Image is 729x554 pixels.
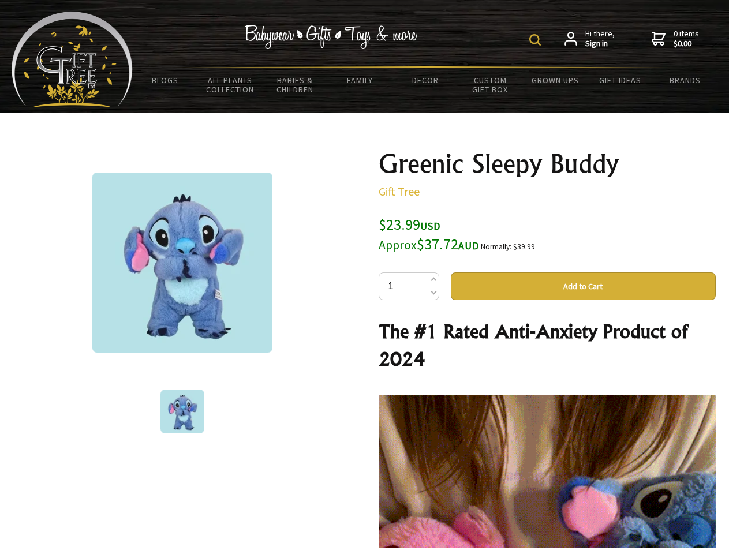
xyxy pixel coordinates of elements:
[379,215,479,253] span: $23.99 $37.72
[12,12,133,107] img: Babyware - Gifts - Toys and more...
[481,242,535,252] small: Normally: $39.99
[522,68,588,92] a: Grown Ups
[564,29,615,49] a: Hi there,Sign in
[458,68,523,102] a: Custom Gift Box
[458,239,479,252] span: AUD
[585,29,615,49] span: Hi there,
[160,390,204,433] img: Greenic Sleepy Buddy
[198,68,263,102] a: All Plants Collection
[263,68,328,102] a: Babies & Children
[588,68,653,92] a: Gift Ideas
[653,68,718,92] a: Brands
[652,29,699,49] a: 0 items$0.00
[379,150,716,178] h1: Greenic Sleepy Buddy
[420,219,440,233] span: USD
[392,68,458,92] a: Decor
[379,237,417,253] small: Approx
[92,173,272,353] img: Greenic Sleepy Buddy
[379,320,687,370] strong: The #1 Rated Anti-Anxiety Product of 2024
[133,68,198,92] a: BLOGS
[529,34,541,46] img: product search
[328,68,393,92] a: Family
[379,184,420,199] a: Gift Tree
[674,28,699,49] span: 0 items
[674,39,699,49] strong: $0.00
[245,25,418,49] img: Babywear - Gifts - Toys & more
[451,272,716,300] button: Add to Cart
[585,39,615,49] strong: Sign in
